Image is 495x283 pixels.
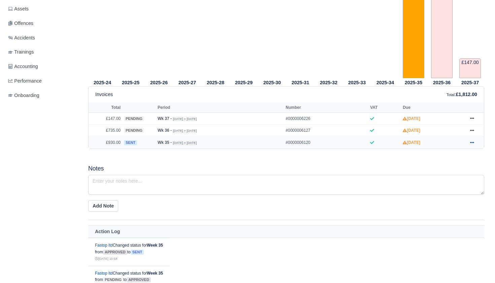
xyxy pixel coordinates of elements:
a: Assets [5,2,80,15]
small: [DATE] » [DATE] [173,117,197,121]
th: 2025-32 [315,78,343,87]
small: Total [447,93,455,97]
th: Number [284,102,368,113]
span: Assets [8,5,29,13]
th: VAT [368,102,401,113]
strong: [DATE] [403,116,420,121]
a: Offences [5,17,80,30]
th: Period [156,102,284,113]
strong: Wk 36 - [158,128,172,133]
th: Action Log [88,225,484,238]
a: Accidents [5,31,80,44]
strong: Week 35 [147,271,163,276]
span: pending [124,128,144,133]
th: 2025-31 [286,78,315,87]
th: 2025-30 [258,78,286,87]
span: sent [124,140,137,145]
a: Performance [5,74,80,88]
strong: [DATE] [403,140,420,145]
td: #0000006120 [284,137,368,149]
a: Accounting [5,60,80,73]
strong: Wk 37 - [158,116,172,121]
span: Accounting [8,63,38,70]
span: approved [103,250,127,255]
th: 2025-29 [230,78,258,87]
span: Onboarding [8,92,39,99]
th: 2025-33 [343,78,371,87]
div: : [447,91,477,98]
span: pending [103,277,123,282]
th: 2025-27 [173,78,201,87]
th: 2025-28 [201,78,230,87]
span: approved [127,277,151,282]
a: Fastop ltd [95,271,113,276]
td: #0000006226 [284,113,368,125]
strong: Week 35 [147,243,163,248]
small: [DATE] » [DATE] [173,129,197,133]
th: 2025-24 [88,78,117,87]
a: Fastop ltd [95,243,113,248]
td: £930.00 [89,137,122,149]
td: #0000006127 [284,125,368,137]
td: £147.00 [459,58,481,78]
a: Onboarding [5,89,80,102]
strong: Wk 35 - [158,140,172,145]
td: £147.00 [89,113,122,125]
th: 2025-35 [399,78,428,87]
span: pending [124,116,144,121]
th: 2025-25 [117,78,145,87]
th: 2025-34 [371,78,399,87]
td: £735.00 [89,125,122,137]
a: Trainings [5,45,80,59]
span: Performance [8,77,42,85]
small: [DATE] » [DATE] [173,141,197,145]
span: Trainings [8,48,34,56]
strong: [DATE] [403,128,420,133]
strong: £1,812.00 [456,92,477,97]
th: Due [401,102,464,113]
span: Offences [8,20,33,27]
td: Changed status for from to [88,238,170,266]
button: Add Note [88,200,118,212]
th: Total [89,102,122,113]
th: 2025-36 [428,78,456,87]
th: 2025-37 [456,78,484,87]
iframe: Chat Widget [461,251,495,283]
small: [DATE] 10:58 [95,257,117,260]
h5: Notes [88,165,484,172]
span: Accidents [8,34,35,42]
th: 2025-26 [145,78,173,87]
h6: Invoices [95,92,113,97]
span: sent [131,250,144,255]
